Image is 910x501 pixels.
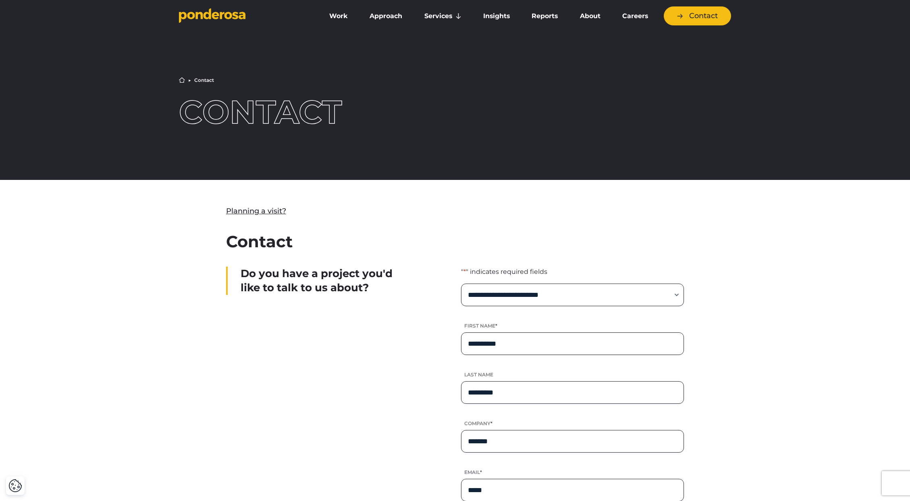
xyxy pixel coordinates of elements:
label: Last name [461,371,684,378]
label: First name [461,322,684,329]
li: Contact [194,78,214,83]
h1: Contact [179,96,402,128]
a: Careers [613,8,657,25]
a: Planning a visit? [226,206,286,217]
label: Company [461,420,684,427]
div: Do you have a project you'd like to talk to us about? [226,267,402,295]
a: Go to homepage [179,8,308,24]
a: Reports [522,8,567,25]
a: Work [320,8,357,25]
a: Home [179,77,185,83]
a: Approach [360,8,411,25]
a: Services [415,8,471,25]
a: About [570,8,609,25]
label: Email [461,469,684,476]
img: Revisit consent button [8,479,22,493]
a: Contact [664,6,731,25]
p: " " indicates required fields [461,267,684,277]
button: Cookie Settings [8,479,22,493]
li: ▶︎ [188,78,191,83]
h2: Contact [226,230,684,254]
a: Insights [474,8,519,25]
